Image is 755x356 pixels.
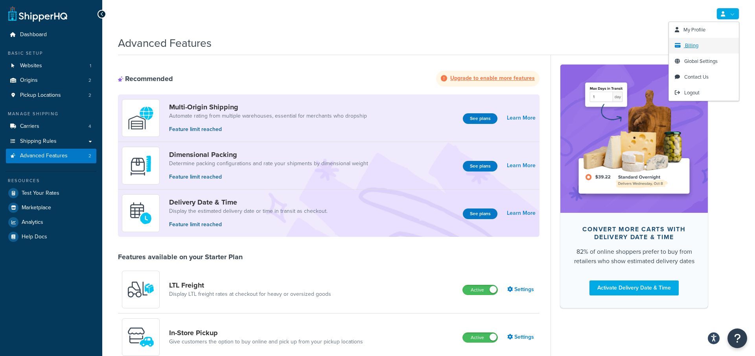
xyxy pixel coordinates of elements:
[6,111,96,117] div: Manage Shipping
[127,199,155,227] img: gfkeb5ejjkALwAAAABJRU5ErkJggg==
[6,201,96,215] a: Marketplace
[463,208,497,219] button: See plans
[169,198,328,207] a: Delivery Date & Time
[169,281,331,290] a: LTL Freight
[6,28,96,42] a: Dashboard
[90,63,91,69] span: 1
[127,323,155,351] img: wfgcfpwTIucLEAAAAASUVORK5CYII=
[169,112,367,120] a: Automate rating from multiple warehouses, essential for merchants who dropship
[683,26,705,33] span: My Profile
[6,88,96,103] a: Pickup Locations2
[6,59,96,73] a: Websites1
[6,215,96,229] a: Analytics
[684,73,709,81] span: Contact Us
[127,152,155,179] img: DTVBYsAAAAAASUVORK5CYII=
[169,125,367,134] p: Feature limit reached
[22,219,43,226] span: Analytics
[6,73,96,88] li: Origins
[685,42,698,49] span: Billing
[88,92,91,99] span: 2
[684,57,718,65] span: Global Settings
[88,123,91,130] span: 4
[6,59,96,73] li: Websites
[169,338,363,346] a: Give customers the option to buy online and pick up from your pickup locations
[507,332,536,343] a: Settings
[6,134,96,149] a: Shipping Rules
[118,74,173,83] div: Recommended
[6,230,96,244] a: Help Docs
[6,177,96,184] div: Resources
[20,31,47,38] span: Dashboard
[589,280,679,295] a: Activate Delivery Date & Time
[169,290,331,298] a: Display LTL freight rates at checkout for heavy or oversized goods
[118,35,212,51] h1: Advanced Features
[573,247,695,266] div: 82% of online shoppers prefer to buy from retailers who show estimated delivery dates
[127,104,155,132] img: WatD5o0RtDAAAAAElFTkSuQmCC
[507,113,536,124] a: Learn More
[6,119,96,134] li: Carriers
[507,284,536,295] a: Settings
[22,234,47,240] span: Help Docs
[169,150,368,159] a: Dimensional Packing
[463,333,497,342] label: Active
[507,208,536,219] a: Learn More
[463,161,497,172] button: See plans
[6,149,96,163] li: Advanced Features
[6,149,96,163] a: Advanced Features2
[88,77,91,84] span: 2
[669,53,739,69] a: Global Settings
[169,173,368,181] p: Feature limit reached
[22,190,59,197] span: Test Your Rates
[22,205,51,211] span: Marketplace
[669,85,739,101] a: Logout
[669,38,739,53] a: Billing
[6,88,96,103] li: Pickup Locations
[573,225,695,241] div: Convert more carts with delivery date & time
[169,103,367,111] a: Multi-Origin Shipping
[6,186,96,200] a: Test Your Rates
[118,253,243,261] div: Features available on your Starter Plan
[669,69,739,85] a: Contact Us
[463,113,497,124] button: See plans
[463,285,497,295] label: Active
[20,92,61,99] span: Pickup Locations
[20,123,39,130] span: Carriers
[572,76,696,201] img: feature-image-ddt-36eae7f7280da8017bfb280eaccd9c446f90b1fe08728e4019434db127062ab4.png
[20,63,42,69] span: Websites
[169,160,368,168] a: Determine packing configurations and rate your shipments by dimensional weight
[20,138,57,145] span: Shipping Rules
[169,207,328,215] a: Display the estimated delivery date or time in transit as checkout.
[20,77,38,84] span: Origins
[669,22,739,38] a: My Profile
[169,328,363,337] a: In-Store Pickup
[6,73,96,88] a: Origins2
[127,276,155,303] img: y79ZsPf0fXUFUhFXDzUgf+ktZg5F2+ohG75+v3d2s1D9TjoU8PiyCIluIjV41seZevKCRuEjTPPOKHJsQcmKCXGdfprl3L4q7...
[6,50,96,57] div: Basic Setup
[727,328,747,348] button: Open Resource Center
[450,74,535,82] strong: Upgrade to enable more features
[20,153,68,159] span: Advanced Features
[507,160,536,171] a: Learn More
[6,119,96,134] a: Carriers4
[88,153,91,159] span: 2
[684,89,700,96] span: Logout
[169,220,328,229] p: Feature limit reached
